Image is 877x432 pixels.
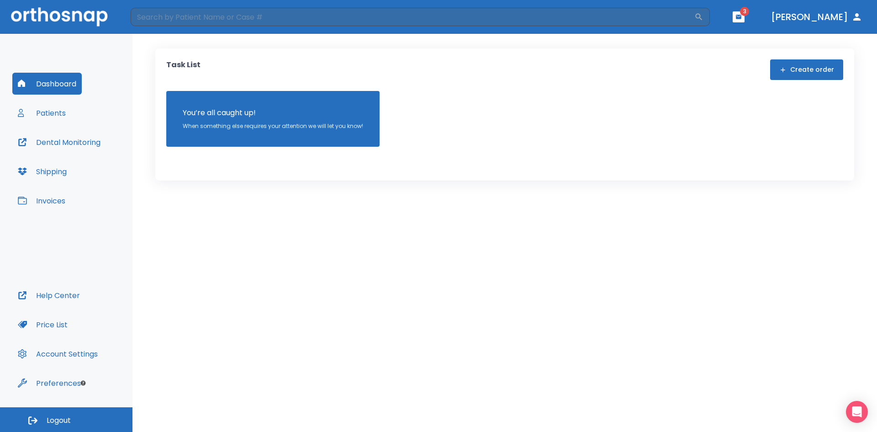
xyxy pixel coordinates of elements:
[846,401,868,423] div: Open Intercom Messenger
[740,7,749,16] span: 3
[12,314,73,336] button: Price List
[12,190,71,212] button: Invoices
[183,107,363,118] p: You’re all caught up!
[12,131,106,153] button: Dental Monitoring
[12,372,86,394] button: Preferences
[767,9,866,25] button: [PERSON_NAME]
[47,416,71,426] span: Logout
[166,59,201,80] p: Task List
[12,343,103,365] button: Account Settings
[12,284,85,306] button: Help Center
[79,379,87,387] div: Tooltip anchor
[12,160,72,182] button: Shipping
[770,59,843,80] button: Create order
[131,8,694,26] input: Search by Patient Name or Case #
[12,73,82,95] button: Dashboard
[12,102,71,124] button: Patients
[183,122,363,130] p: When something else requires your attention we will let you know!
[11,7,108,26] img: Orthosnap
